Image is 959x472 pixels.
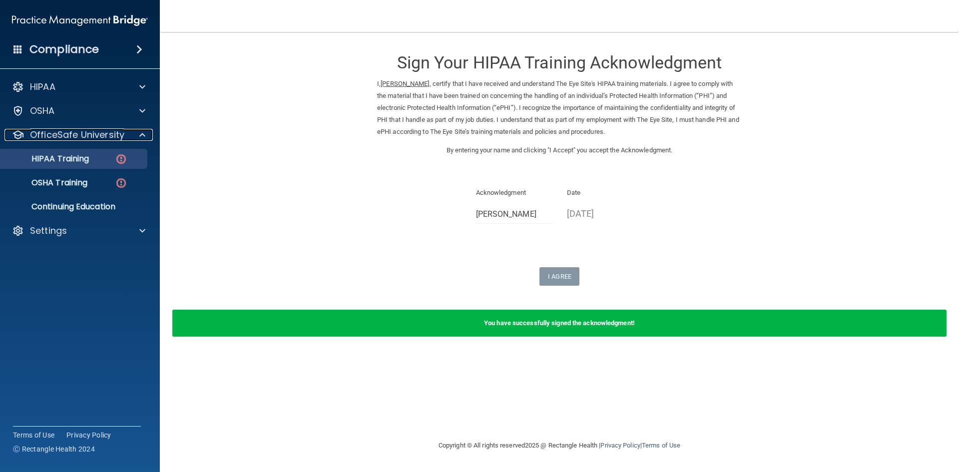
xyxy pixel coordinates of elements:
[12,129,145,141] a: OfficeSafe University
[30,225,67,237] p: Settings
[13,444,95,454] span: Ⓒ Rectangle Health 2024
[567,205,643,222] p: [DATE]
[12,225,145,237] a: Settings
[377,53,742,72] h3: Sign Your HIPAA Training Acknowledgment
[476,187,552,199] p: Acknowledgment
[13,430,54,440] a: Terms of Use
[539,267,579,286] button: I Agree
[6,202,143,212] p: Continuing Education
[115,177,127,189] img: danger-circle.6113f641.png
[6,178,87,188] p: OSHA Training
[377,144,742,156] p: By entering your name and clicking "I Accept" you accept the Acknowledgment.
[567,187,643,199] p: Date
[115,153,127,165] img: danger-circle.6113f641.png
[642,442,680,449] a: Terms of Use
[600,442,640,449] a: Privacy Policy
[377,430,742,462] div: Copyright © All rights reserved 2025 @ Rectangle Health | |
[484,319,635,327] b: You have successfully signed the acknowledgment!
[381,80,429,87] ins: [PERSON_NAME]
[12,105,145,117] a: OSHA
[12,81,145,93] a: HIPAA
[476,205,552,224] input: Full Name
[29,42,99,56] h4: Compliance
[12,10,148,30] img: PMB logo
[30,105,55,117] p: OSHA
[30,81,55,93] p: HIPAA
[30,129,124,141] p: OfficeSafe University
[6,154,89,164] p: HIPAA Training
[377,78,742,138] p: I, , certify that I have received and understand The Eye Site's HIPAA training materials. I agree...
[66,430,111,440] a: Privacy Policy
